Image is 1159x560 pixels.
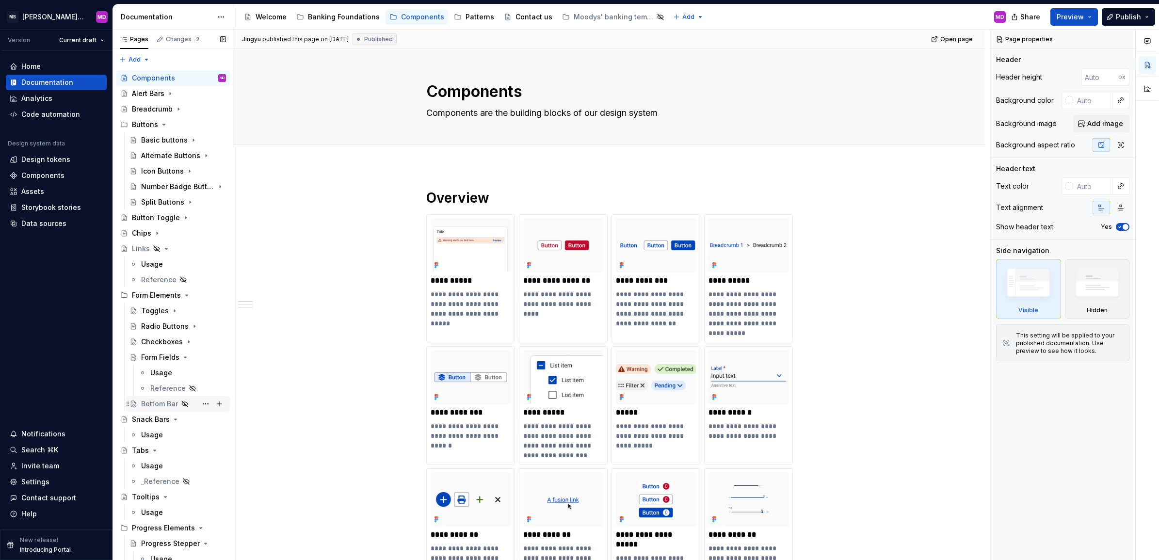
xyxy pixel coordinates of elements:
[996,119,1057,128] div: Background image
[141,461,163,471] div: Usage
[141,321,189,331] div: Radio Buttons
[141,539,200,548] div: Progress Stepper
[21,78,73,87] div: Documentation
[120,35,148,43] div: Pages
[193,35,201,43] span: 2
[6,458,107,474] a: Invite team
[1102,8,1155,26] button: Publish
[8,140,65,147] div: Design system data
[1081,68,1118,86] input: Auto
[996,164,1035,174] div: Header text
[22,12,84,22] div: [PERSON_NAME] Banking Fusion Design System
[116,70,230,86] a: ComponentsMD
[6,442,107,458] button: Search ⌘K
[6,75,107,90] a: Documentation
[558,9,668,25] a: Moodys' banking template
[6,184,107,199] a: Assets
[466,12,494,22] div: Patterns
[132,523,195,533] div: Progress Elements
[996,222,1053,232] div: Show header text
[141,135,188,145] div: Basic buttons
[1116,12,1141,22] span: Publish
[150,384,186,393] div: Reference
[132,213,180,223] div: Button Toggle
[121,12,212,22] div: Documentation
[523,351,603,404] img: 461d0dc2-fb16-443b-a0a0-b341cde3e2a6.png
[1050,8,1098,26] button: Preview
[116,489,230,505] a: Tooltips
[523,219,603,272] img: 7c9d2252-036c-4c42-bf8d-1a6416475ecb.png
[21,155,70,164] div: Design tokens
[129,56,141,64] span: Add
[55,33,109,47] button: Current draft
[132,89,164,98] div: Alert Bars
[431,351,511,404] img: c9c59030-46be-4564-b79c-85b95a852dc8.png
[116,225,230,241] a: Chips
[1020,12,1040,22] span: Share
[126,474,230,489] a: _Reference
[126,334,230,350] a: Checkboxes
[616,473,696,526] img: 9b4ebe17-e0dc-4b73-ae30-df822c8aab8b.png
[1073,92,1112,109] input: Auto
[116,53,153,66] button: Add
[292,9,384,25] a: Banking Foundations
[126,350,230,365] a: Form Fields
[256,12,287,22] div: Welcome
[996,246,1049,256] div: Side navigation
[132,446,149,455] div: Tabs
[6,216,107,231] a: Data sources
[141,275,177,285] div: Reference
[431,473,511,526] img: a5db8bc0-8ca9-4235-87c6-98bc2f9d716b.png
[126,194,230,210] a: Split Buttons
[21,187,44,196] div: Assets
[116,101,230,117] a: Breadcrumb
[928,32,977,46] a: Open page
[116,86,230,101] a: Alert Bars
[135,381,230,396] a: Reference
[220,73,225,83] div: MD
[20,546,71,554] p: Introducing Portal
[116,412,230,427] a: Snack Bars
[141,399,178,409] div: Bottom Bar
[670,10,707,24] button: Add
[401,12,444,22] div: Components
[21,171,64,180] div: Components
[21,110,80,119] div: Code automation
[426,189,793,207] h1: Overview
[1057,12,1084,22] span: Preview
[21,477,49,487] div: Settings
[21,429,65,439] div: Notifications
[996,55,1021,64] div: Header
[116,288,230,303] div: Form Elements
[126,458,230,474] a: Usage
[21,219,66,228] div: Data sources
[240,7,668,27] div: Page tree
[682,13,694,21] span: Add
[126,163,230,179] a: Icon Buttons
[116,443,230,458] a: Tabs
[1073,115,1129,132] button: Add image
[242,35,261,43] span: Jingyu
[21,461,59,471] div: Invite team
[132,120,158,129] div: Buttons
[431,219,511,272] img: ff7acd71-6c7f-4376-9fb5-7c8ad40b6700.png
[126,303,230,319] a: Toggles
[141,477,179,486] div: _Reference
[126,132,230,148] a: Basic buttons
[940,35,973,43] span: Open page
[97,13,106,21] div: MD
[126,256,230,272] a: Usage
[708,351,789,404] img: 294055ed-6050-452f-9a3d-eea7b9421898.png
[1087,306,1108,314] div: Hidden
[515,12,552,22] div: Contact us
[1087,119,1123,128] span: Add image
[166,35,201,43] div: Changes
[6,152,107,167] a: Design tokens
[996,203,1043,212] div: Text alignment
[6,91,107,106] a: Analytics
[132,290,181,300] div: Form Elements
[21,94,52,103] div: Analytics
[116,241,230,256] a: Links
[308,12,380,22] div: Banking Foundations
[116,520,230,536] div: Progress Elements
